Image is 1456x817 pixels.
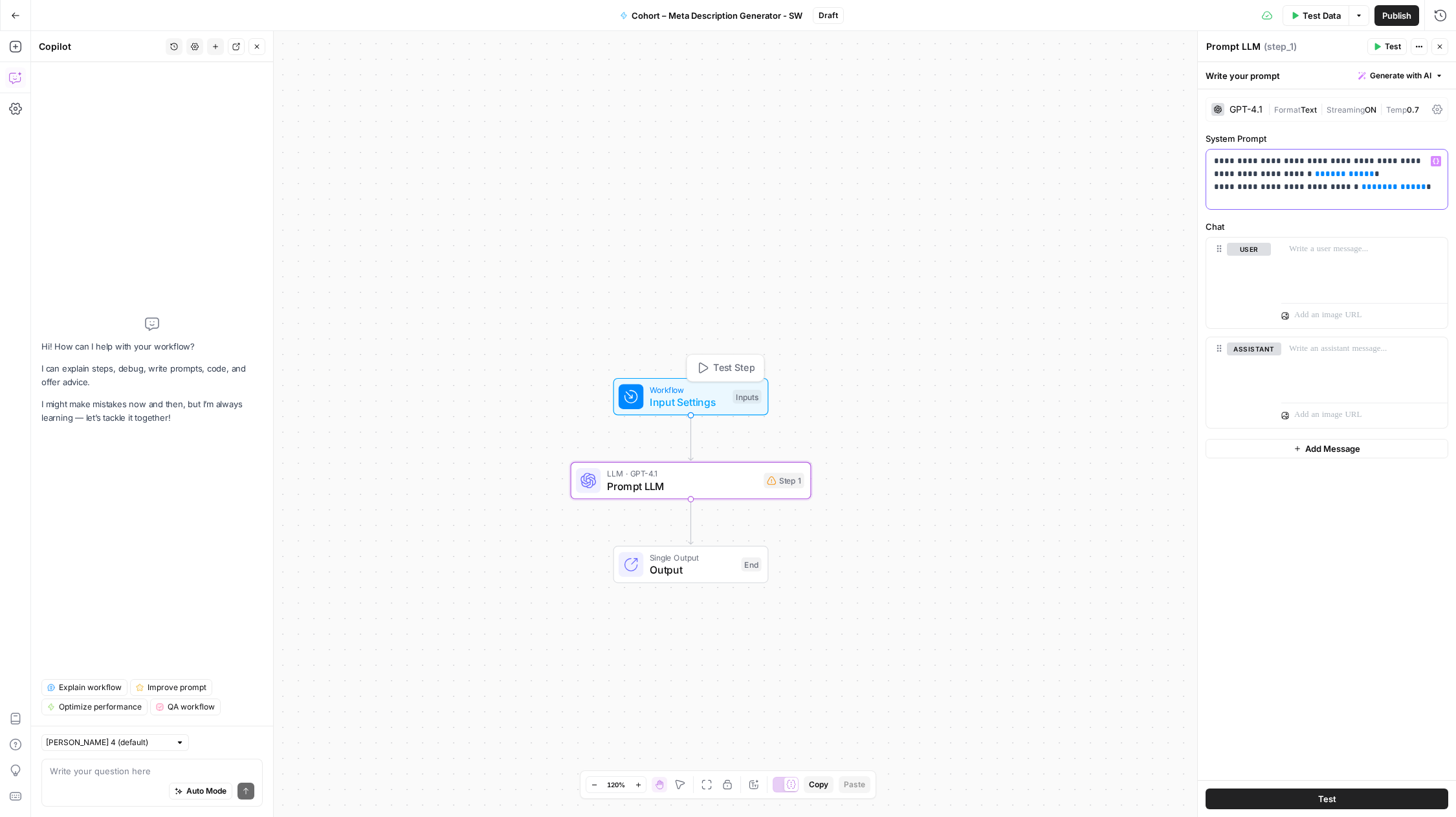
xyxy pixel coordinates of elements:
[1305,442,1360,455] span: Add Message
[1268,102,1274,115] span: |
[689,416,693,461] g: Edge from start to step_1
[1206,337,1271,428] div: assistant
[1230,105,1263,114] div: GPT-4.1
[819,10,838,21] span: Draft
[650,562,735,577] span: Output
[130,679,212,696] button: Improve prompt
[713,361,755,375] span: Test Step
[571,378,811,416] div: WorkflowInput SettingsInputsTest Step
[612,5,810,26] button: Cohort – Meta Description Generator - SW
[764,473,804,488] div: Step 1
[650,383,727,396] span: Workflow
[41,699,148,715] button: Optimize performance
[632,9,802,22] span: Cohort – Meta Description Generator - SW
[742,557,762,572] div: End
[1206,238,1271,328] div: user
[1353,67,1448,84] button: Generate with AI
[607,478,758,494] span: Prompt LLM
[41,340,263,353] p: Hi! How can I help with your workflow?
[41,679,127,696] button: Explain workflow
[1367,38,1407,55] button: Test
[1301,105,1317,115] span: Text
[59,682,122,693] span: Explain workflow
[1386,105,1407,115] span: Temp
[607,779,625,790] span: 120%
[39,40,162,53] div: Copilot
[607,467,758,480] span: LLM · GPT-4.1
[1385,41,1401,52] span: Test
[1317,102,1327,115] span: |
[41,362,263,389] p: I can explain steps, debug, write prompts, code, and offer advice.
[1274,105,1301,115] span: Format
[1198,62,1456,89] div: Write your prompt
[1283,5,1349,26] button: Test Data
[804,776,833,793] button: Copy
[1206,132,1448,145] label: System Prompt
[1327,105,1365,115] span: Streaming
[168,701,215,713] span: QA workflow
[650,394,727,410] span: Input Settings
[1365,105,1376,115] span: ON
[1382,9,1411,22] span: Publish
[150,699,221,715] button: QA workflow
[41,397,263,425] p: I might make mistakes now and then, but I’m always learning — let’s tackle it together!
[1227,243,1271,256] button: user
[186,785,226,797] span: Auto Mode
[1206,40,1261,53] textarea: Prompt LLM
[690,358,760,378] button: Test Step
[689,499,693,544] g: Edge from step_1 to end
[1206,789,1448,809] button: Test
[169,783,232,800] button: Auto Mode
[809,779,828,790] span: Copy
[1318,792,1336,805] span: Test
[1227,342,1281,355] button: assistant
[839,776,870,793] button: Paste
[844,779,865,790] span: Paste
[1370,70,1431,82] span: Generate with AI
[571,546,811,583] div: Single OutputOutputEnd
[1303,9,1341,22] span: Test Data
[650,552,735,564] span: Single Output
[1206,220,1448,233] label: Chat
[1376,102,1386,115] span: |
[1206,439,1448,458] button: Add Message
[1374,5,1419,26] button: Publish
[59,701,142,713] span: Optimize performance
[1264,40,1297,53] span: ( step_1 )
[148,682,206,693] span: Improve prompt
[46,736,170,749] input: Claude Sonnet 4 (default)
[1407,105,1419,115] span: 0.7
[571,462,811,500] div: LLM · GPT-4.1Prompt LLMStep 1
[733,390,761,404] div: Inputs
